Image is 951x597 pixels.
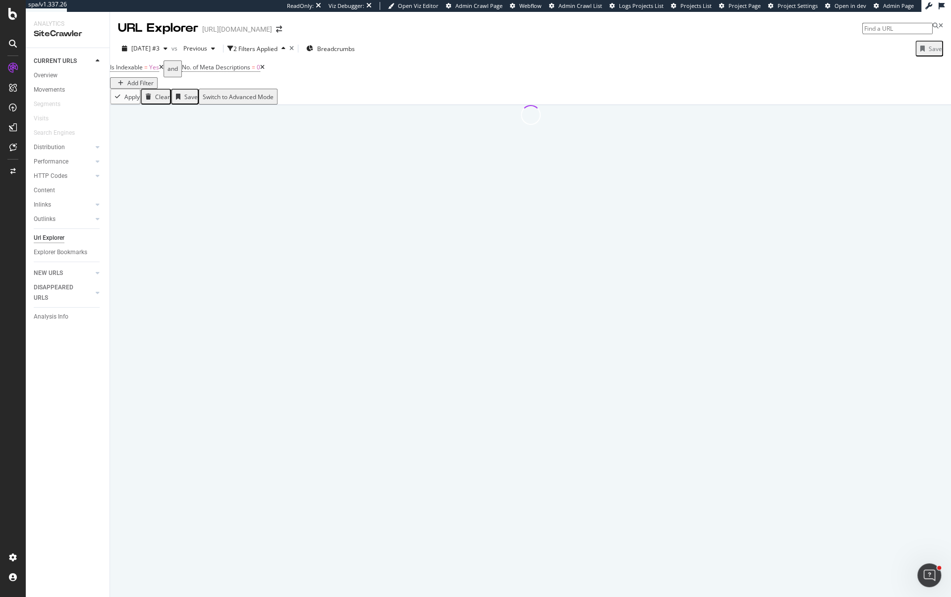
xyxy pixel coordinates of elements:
span: 0 [257,63,260,71]
a: HTTP Codes [34,171,93,181]
a: Explorer Bookmarks [34,247,103,258]
div: URL Explorer [118,20,198,37]
a: Admin Page [874,2,914,10]
div: SiteCrawler [34,28,102,40]
div: [URL][DOMAIN_NAME] [202,24,272,34]
div: Overview [34,70,57,81]
div: Url Explorer [34,233,64,243]
div: Distribution [34,142,65,153]
a: Projects List [671,2,712,10]
span: 2025 Sep. 12th #3 [131,44,160,53]
button: [DATE] #3 [118,41,171,56]
a: Distribution [34,142,93,153]
span: Breadcrumbs [317,45,355,53]
iframe: Intercom live chat [917,563,941,587]
span: Webflow [519,2,542,9]
div: HTTP Codes [34,171,67,181]
div: NEW URLS [34,268,63,278]
a: Content [34,185,103,196]
div: Content [34,185,55,196]
a: Analysis Info [34,312,103,322]
div: CURRENT URLS [34,56,77,66]
a: Admin Crawl Page [446,2,503,10]
div: Clear [155,93,170,101]
div: Analysis Info [34,312,68,322]
div: Save [929,45,942,53]
span: Open in dev [835,2,866,9]
span: = [144,63,148,71]
div: times [289,46,294,52]
span: Admin Crawl Page [455,2,503,9]
a: Admin Crawl List [549,2,602,10]
div: arrow-right-arrow-left [276,26,282,33]
a: DISAPPEARED URLS [34,282,93,303]
button: and [164,60,182,77]
div: DISAPPEARED URLS [34,282,84,303]
div: Apply [124,93,140,101]
div: Outlinks [34,214,56,224]
div: Segments [34,99,60,109]
a: Webflow [510,2,542,10]
a: Visits [34,113,58,124]
a: Outlinks [34,214,93,224]
a: Inlinks [34,200,93,210]
a: NEW URLS [34,268,93,278]
div: Viz Debugger: [329,2,364,10]
button: Switch to Advanced Mode [199,89,278,105]
div: Inlinks [34,200,51,210]
button: Add Filter [110,77,158,89]
div: Search Engines [34,128,75,138]
input: Find a URL [862,23,933,34]
div: 2 Filters Applied [233,45,278,53]
a: Logs Projects List [610,2,664,10]
button: Breadcrumbs [302,41,359,56]
button: 2 Filters Applied [227,41,289,56]
a: Movements [34,85,103,95]
a: Open Viz Editor [388,2,439,10]
button: Save [915,41,943,56]
span: Project Settings [778,2,818,9]
span: vs [171,44,179,53]
div: ReadOnly: [287,2,314,10]
span: Admin Page [883,2,914,9]
a: Performance [34,157,93,167]
div: Analytics [34,20,102,28]
a: Project Settings [768,2,818,10]
span: Projects List [680,2,712,9]
span: Previous [179,44,207,53]
div: and [168,62,178,76]
span: = [252,63,255,71]
span: Admin Crawl List [559,2,602,9]
span: Is Indexable [110,63,143,71]
a: Segments [34,99,70,109]
div: Movements [34,85,65,95]
a: CURRENT URLS [34,56,93,66]
button: Clear [141,89,171,105]
div: Visits [34,113,49,124]
div: Performance [34,157,68,167]
span: No. of Meta Descriptions [182,63,250,71]
span: Project Page [728,2,761,9]
div: Save [184,93,198,101]
div: Explorer Bookmarks [34,247,87,258]
button: Apply [110,89,141,105]
a: Project Page [719,2,761,10]
div: Add Filter [127,79,154,87]
a: Open in dev [825,2,866,10]
a: Search Engines [34,128,85,138]
a: Url Explorer [34,233,103,243]
span: Logs Projects List [619,2,664,9]
div: Switch to Advanced Mode [203,93,274,101]
button: Previous [179,41,219,56]
a: Overview [34,70,103,81]
span: Yes [149,63,159,71]
span: Open Viz Editor [398,2,439,9]
button: Save [171,89,199,105]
